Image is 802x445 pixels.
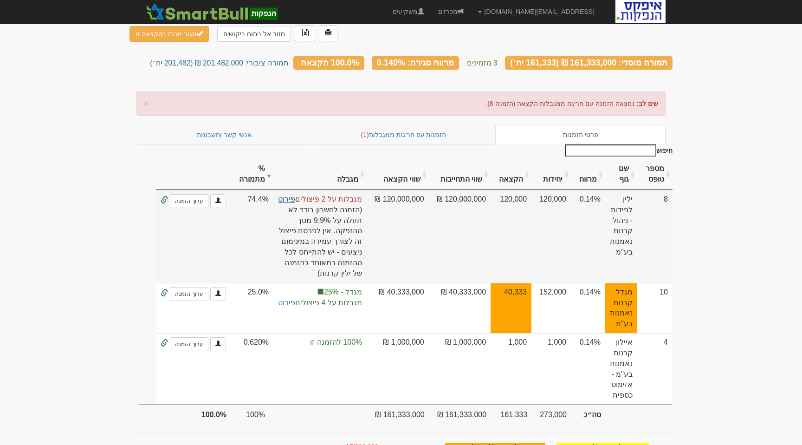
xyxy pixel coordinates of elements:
[170,337,208,351] a: ערוך הזמנה
[605,159,637,190] th: שם גוף : activate to sort column ascending
[429,190,491,283] td: 120,000,000 ₪
[361,131,369,138] span: (1)
[217,26,291,42] a: חזור אל ניתוח ביקושים
[491,190,531,283] td: 120,000
[531,283,571,333] td: 152,000
[367,190,428,283] td: 120,000,000 ₪
[583,411,601,419] strong: סה״כ
[605,333,637,405] td: איילון קרנות נאמנות בע"מ - אזימוט כספית
[278,298,362,308] span: מגבלות על 4 פיצולים
[301,58,359,67] span: 100.0% הקצאה
[231,159,273,190] th: % מתמורה: activate to sort column ascending
[143,2,280,21] img: SmartBull Logo
[429,283,491,333] td: 40,333,000 ₪
[491,159,531,190] th: הקצאה: activate to sort column ascending
[495,125,666,144] a: פרטי הזמנות
[485,100,634,107] span: נמצאה הזמנה עם חריגה ממגבלות הקצאה (הזמנה 8).
[278,195,295,203] a: פירוט
[491,333,531,405] td: 1,000
[143,98,149,108] span: ×
[562,144,673,157] label: חיפוש
[571,159,605,190] th: מרווח : activate to sort column ascending
[491,283,531,333] td: אחוז הקצאה להצעה זו 26.5%
[231,283,273,333] td: 25.0%
[372,56,459,70] div: מרווח סגירה: 0.140%
[637,333,673,405] td: 4
[637,283,673,333] td: 10
[278,287,362,298] span: מגדל - 25%
[367,333,428,405] td: 1,000,000 ₪
[367,159,428,190] th: שווי הקצאה: activate to sort column ascending
[467,59,498,67] small: 3 מזמינים
[605,283,637,333] td: מגדל קרנות נאמנות בע"מ
[491,405,531,423] td: 161,333
[531,333,571,405] td: 1,000
[571,333,605,405] td: 0.14%
[571,283,605,333] td: 0.14%
[129,26,209,42] button: סגור מכרז בהקצאה זו
[170,287,208,301] a: ערוך הזמנה
[278,299,295,307] a: פירוט
[278,194,362,205] span: מגבלות על 2 פיצולים
[637,190,673,283] td: 8
[278,205,362,279] span: (הזמנה לחשבון בודד לא תעלה על 9.9% מסך ההנפקה. אין לפרסם פיצול זה לצורך עמידה במינימום ניצעים - י...
[367,405,428,423] td: 161,333,000 ₪
[231,405,273,423] td: 100%
[429,405,491,423] td: 161,333,000 ₪
[231,333,273,405] td: 0.620%
[605,190,637,283] td: ילין לפידות - ניהול קרנות נאמנות בע"מ
[565,144,656,157] input: חיפוש
[531,159,571,190] th: יחידות: activate to sort column ascending
[231,190,273,283] td: 74.4%
[637,159,673,190] th: מספר טופס: activate to sort column ascending
[505,56,673,70] div: תמורה מוסדי: 161,333,000 ₪ (161,333 יח׳)
[531,190,571,283] td: 120,000
[367,283,428,333] td: 40,333,000 ₪
[429,333,491,405] td: 1,000,000 ₪
[143,98,149,108] button: Close
[273,159,367,190] th: מגבלה: activate to sort column ascending
[170,194,208,208] a: ערוך הזמנה
[571,190,605,283] td: 0.14%
[150,59,288,67] small: תמורה ציבורי: 201,482,000 ₪ (201,482 יח׳)
[531,405,571,423] td: 273,000
[429,159,491,190] th: שווי התחייבות: activate to sort column ascending
[136,125,312,144] a: אנשי קשר וחשבונות
[201,411,226,419] strong: 100.0%
[278,337,362,348] span: 100% להזמנה זו
[312,125,496,144] a: הזמנות עם חריגות ממגבלות(1)
[302,29,309,36] img: excel-file-black.png
[273,283,367,333] td: הקצאה בפועל לקבוצת סמארטבול 25%, לתשומת ליבך: עדכון המגבלות ישנה את אפשרויות ההקצאה הסופיות.
[636,100,658,107] strong: שים לב:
